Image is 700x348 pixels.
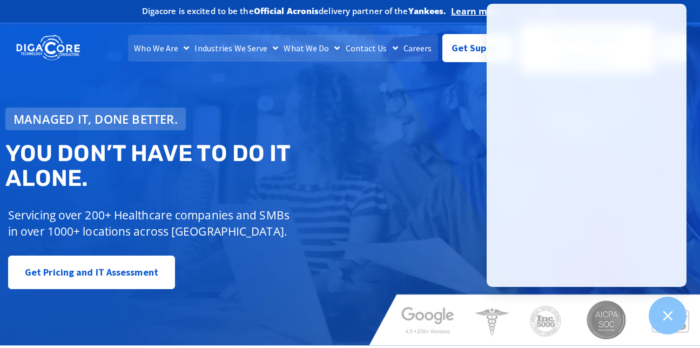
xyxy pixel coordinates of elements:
[451,6,501,17] a: Learn more
[452,37,506,59] span: Get Support
[442,34,514,62] a: Get Support
[487,4,686,287] iframe: Chatgenie Messenger
[8,207,294,239] p: Servicing over 200+ Healthcare companies and SMBs in over 1000+ locations across [GEOGRAPHIC_DATA].
[408,5,446,16] b: Yankees.
[254,5,319,16] b: Official Acronis
[16,34,80,62] img: DigaCore Technology Consulting
[401,35,435,62] a: Careers
[14,113,178,125] span: Managed IT, done better.
[8,256,175,289] a: Get Pricing and IT Assessment
[281,35,342,62] a: What We Do
[25,262,158,283] span: Get Pricing and IT Assessment
[5,108,186,130] a: Managed IT, done better.
[192,35,281,62] a: Industries We Serve
[343,35,401,62] a: Contact Us
[5,141,358,191] h2: You don’t have to do IT alone.
[142,7,446,15] h2: Digacore is excited to be the delivery partner of the
[128,35,439,62] nav: Menu
[131,35,192,62] a: Who We Are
